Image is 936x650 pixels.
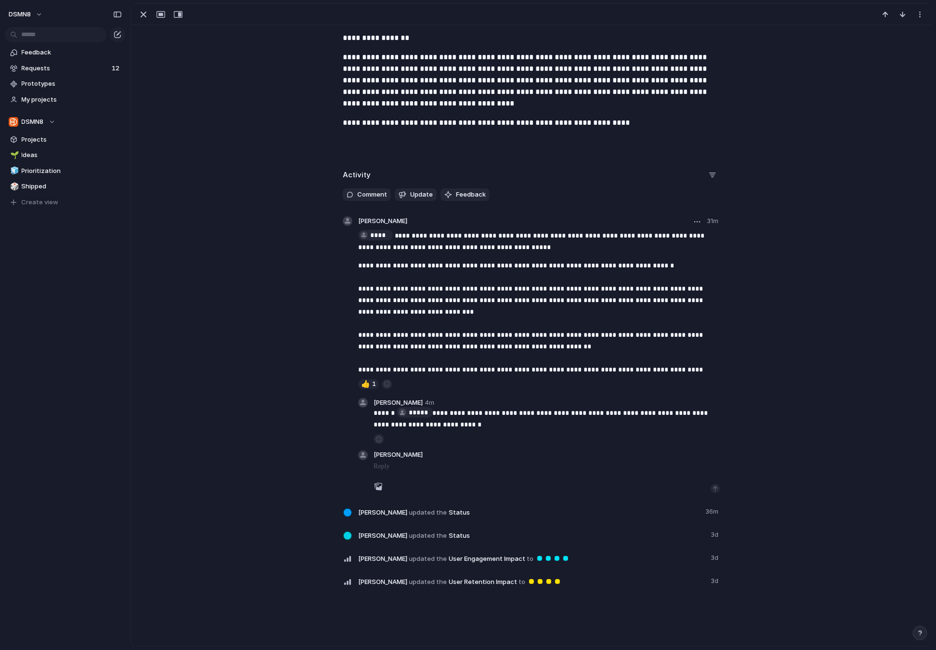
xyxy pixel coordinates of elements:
a: Projects [5,133,125,147]
span: Comment [357,190,387,199]
span: updated the [409,531,447,541]
button: 👍1 [358,379,379,389]
button: DSMN8 [4,7,48,22]
a: Feedback [5,45,125,60]
a: Requests12 [5,61,125,76]
span: User Engagement Impact [358,551,705,565]
button: Feedback [441,188,490,201]
span: [PERSON_NAME] [358,508,407,517]
span: Prototypes [22,79,122,89]
span: Status [358,505,700,518]
span: 4m [425,398,436,408]
span: My projects [22,95,122,105]
span: Status [358,528,705,542]
span: Feedback [456,190,486,199]
span: [PERSON_NAME] [358,554,407,564]
span: Feedback [22,48,122,57]
button: Comment [343,188,391,201]
span: Projects [22,135,122,145]
a: 🎲Shipped [5,179,125,194]
span: 3d [711,528,720,540]
span: [PERSON_NAME] [374,450,423,461]
button: 🎲 [9,182,18,191]
a: My projects [5,93,125,107]
span: 👍 [361,380,370,388]
span: DSMN8 [9,10,31,19]
a: 🧊Prioritization [5,164,125,178]
span: Shipped [22,182,122,191]
button: DSMN8 [5,115,125,129]
span: [PERSON_NAME] [358,531,407,541]
button: Update [395,188,437,201]
span: to [527,554,534,564]
span: 3d [711,551,720,563]
span: DSMN8 [22,117,44,127]
span: Requests [22,64,109,73]
span: updated the [409,577,447,587]
a: Prototypes [5,77,125,91]
div: 🌱 [10,150,17,161]
button: 🌱 [9,150,18,160]
button: Create view [5,195,125,210]
span: 3d [711,574,720,586]
span: [PERSON_NAME] [374,398,423,408]
a: 🌱Ideas [5,148,125,162]
span: to [519,577,526,587]
span: [PERSON_NAME] [358,216,407,226]
button: 🧊 [9,166,18,176]
span: 1 [372,380,376,388]
span: updated the [409,508,447,517]
span: Prioritization [22,166,122,176]
span: [PERSON_NAME] [358,577,407,587]
span: Update [410,190,433,199]
span: updated the [409,554,447,564]
span: Ideas [22,150,122,160]
span: User Retention Impact [358,574,705,588]
div: 🧊 [10,165,17,176]
span: 36m [705,505,720,517]
span: 12 [112,64,121,73]
span: 31m [707,216,720,228]
span: Create view [22,198,59,207]
div: 🎲 [10,181,17,192]
h2: Activity [343,170,371,181]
